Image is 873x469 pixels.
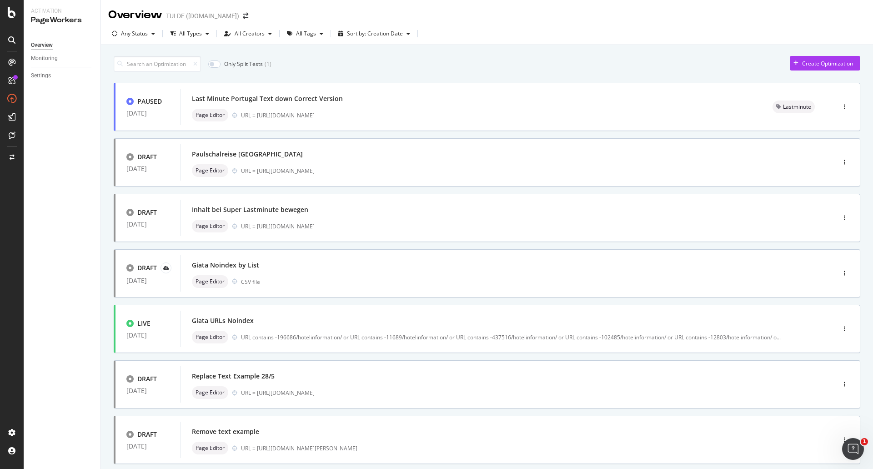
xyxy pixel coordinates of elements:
[126,221,170,228] div: [DATE]
[347,31,403,36] div: Sort by: Creation Date
[126,332,170,339] div: [DATE]
[192,164,228,177] div: neutral label
[773,101,815,113] div: neutral label
[137,152,157,161] div: DRAFT
[179,31,202,36] div: All Types
[221,26,276,41] button: All Creators
[108,7,162,23] div: Overview
[790,56,860,71] button: Create Optimization
[137,263,157,272] div: DRAFT
[235,31,265,36] div: All Creators
[192,316,254,325] div: Giata URLs Noindex
[192,220,228,232] div: neutral label
[196,168,225,173] span: Page Editor
[241,389,797,397] div: URL = [URL][DOMAIN_NAME]
[166,11,239,20] div: TUI DE ([DOMAIN_NAME])
[192,386,228,399] div: neutral label
[137,430,157,439] div: DRAFT
[192,94,343,103] div: Last Minute Portugal Text down Correct Version
[241,444,797,452] div: URL = [URL][DOMAIN_NAME][PERSON_NAME]
[243,13,248,19] div: arrow-right-arrow-left
[241,333,781,341] div: URL contains -196686/hotelinformation/ or URL contains -11689/hotelinformation/ or URL contains -...
[137,97,162,106] div: PAUSED
[283,26,327,41] button: All Tags
[126,387,170,394] div: [DATE]
[31,54,58,63] div: Monitoring
[126,443,170,450] div: [DATE]
[196,279,225,284] span: Page Editor
[126,277,170,284] div: [DATE]
[241,278,260,286] div: CSV file
[861,438,868,445] span: 1
[126,165,170,172] div: [DATE]
[108,26,159,41] button: Any Status
[192,275,228,288] div: neutral label
[192,150,303,159] div: Paulschalreise [GEOGRAPHIC_DATA]
[192,427,259,436] div: Remove text example
[196,445,225,451] span: Page Editor
[241,111,751,119] div: URL = [URL][DOMAIN_NAME]
[802,60,853,67] div: Create Optimization
[31,54,94,63] a: Monitoring
[241,222,797,230] div: URL = [URL][DOMAIN_NAME]
[192,109,228,121] div: neutral label
[137,319,151,328] div: LIVE
[114,56,201,72] input: Search an Optimization
[31,7,93,15] div: Activation
[241,167,797,175] div: URL = [URL][DOMAIN_NAME]
[31,15,93,25] div: PageWorkers
[192,442,228,454] div: neutral label
[196,390,225,395] span: Page Editor
[265,60,271,68] div: ( 1 )
[31,71,94,81] a: Settings
[783,104,811,110] span: Lastminute
[196,334,225,340] span: Page Editor
[31,40,53,50] div: Overview
[126,110,170,117] div: [DATE]
[196,112,225,118] span: Page Editor
[31,71,51,81] div: Settings
[137,374,157,383] div: DRAFT
[192,261,259,270] div: Giata Noindex by List
[121,31,148,36] div: Any Status
[842,438,864,460] iframe: Intercom live chat
[166,26,213,41] button: All Types
[137,208,157,217] div: DRAFT
[192,331,228,343] div: neutral label
[777,333,781,341] span: ...
[335,26,414,41] button: Sort by: Creation Date
[296,31,316,36] div: All Tags
[31,40,94,50] a: Overview
[196,223,225,229] span: Page Editor
[192,372,275,381] div: Replace Text Example 28/5
[224,60,263,68] div: Only Split Tests
[192,205,308,214] div: Inhalt bei Super Lastminute bewegen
